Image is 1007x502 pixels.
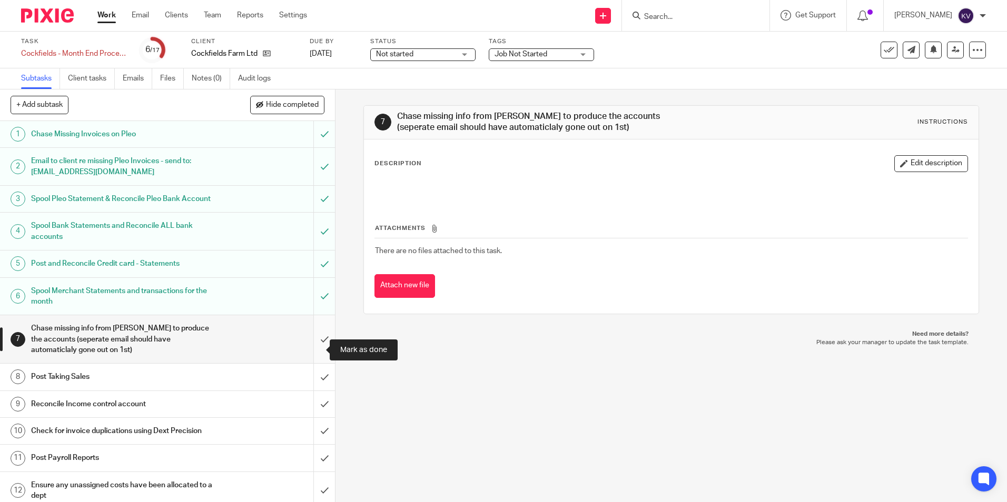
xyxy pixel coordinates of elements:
a: Files [160,68,184,89]
button: Hide completed [250,96,324,114]
h1: Chase missing info from [PERSON_NAME] to produce the accounts (seperate email should have automat... [31,320,212,358]
a: Team [204,10,221,21]
span: There are no files attached to this task. [375,247,502,255]
a: Emails [123,68,152,89]
button: Attach new file [374,274,435,298]
div: 4 [11,224,25,239]
a: Subtasks [21,68,60,89]
h1: Chase Missing Invoices on Pleo [31,126,212,142]
a: Work [97,10,116,21]
small: /17 [150,47,160,53]
p: Description [374,159,421,168]
div: 7 [374,114,391,130]
a: Settings [279,10,307,21]
div: 11 [11,451,25,466]
span: [DATE] [310,50,332,57]
span: Attachments [375,225,426,231]
img: Pixie [21,8,74,23]
h1: Spool Bank Statements and Reconcile ALL bank accounts [31,218,212,245]
div: 6 [145,44,160,56]
button: Edit description [894,155,968,172]
a: Notes (0) [192,68,230,89]
div: 3 [11,192,25,206]
span: Hide completed [266,101,319,109]
label: Task [21,37,126,46]
h1: Spool Pleo Statement & Reconcile Pleo Bank Account [31,191,212,207]
h1: Spool Merchant Statements and transactions for the month [31,283,212,310]
div: 9 [11,397,25,411]
div: 8 [11,369,25,384]
div: 5 [11,256,25,271]
p: Need more details? [374,330,968,338]
label: Due by [310,37,357,46]
label: Status [370,37,476,46]
h1: Post and Reconcile Credit card - Statements [31,256,212,272]
span: Not started [376,51,413,58]
h1: Post Payroll Reports [31,450,212,466]
h1: Check for invoice duplications using Dext Precision [31,423,212,439]
div: 7 [11,332,25,347]
a: Reports [237,10,263,21]
div: 1 [11,127,25,142]
div: Cockfields - Month End Process [21,48,126,59]
label: Client [191,37,297,46]
span: Job Not Started [495,51,547,58]
p: Please ask your manager to update the task template. [374,338,968,347]
div: 2 [11,159,25,174]
p: Cockfields Farm Ltd [191,48,258,59]
a: Client tasks [68,68,115,89]
div: 6 [11,289,25,304]
div: Instructions [917,118,968,126]
a: Clients [165,10,188,21]
label: Tags [489,37,594,46]
h1: Email to client re missing Pleo Invoices - send to:[EMAIL_ADDRESS][DOMAIN_NAME] [31,153,212,180]
h1: Post Taking Sales [31,369,212,385]
div: 10 [11,424,25,438]
h1: Chase missing info from [PERSON_NAME] to produce the accounts (seperate email should have automat... [397,111,694,134]
button: + Add subtask [11,96,68,114]
a: Audit logs [238,68,279,89]
div: 12 [11,483,25,498]
h1: Reconcile Income control account [31,396,212,412]
a: Email [132,10,149,21]
img: svg%3E [957,7,974,24]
